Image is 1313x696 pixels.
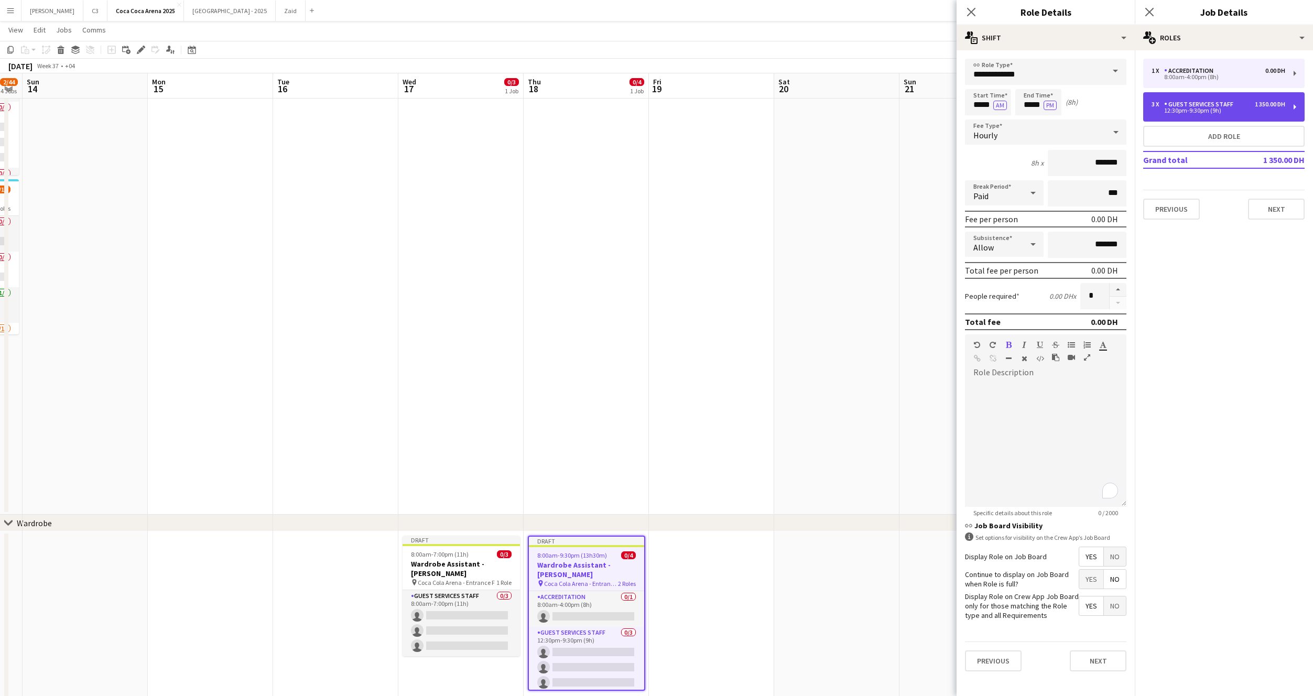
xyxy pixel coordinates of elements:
[25,83,39,95] span: 14
[401,83,416,95] span: 17
[1049,291,1076,301] div: 0.00 DH x
[1143,126,1305,147] button: Add role
[29,23,50,37] a: Edit
[965,317,1001,327] div: Total fee
[529,627,644,693] app-card-role: Guest Services Staff0/312:30pm-9:30pm (9h)
[1135,5,1313,19] h3: Job Details
[529,591,644,627] app-card-role: Accreditation0/18:00am-4:00pm (8h)
[1044,101,1057,110] button: PM
[965,291,1019,301] label: People required
[34,25,46,35] span: Edit
[652,83,661,95] span: 19
[1079,547,1103,566] span: Yes
[1091,265,1118,276] div: 0.00 DH
[989,341,996,349] button: Redo
[777,83,790,95] span: 20
[1164,67,1218,74] div: Accreditation
[505,87,518,95] div: 1 Job
[1021,354,1028,363] button: Clear Formatting
[1255,101,1285,108] div: 1 350.00 DH
[497,550,512,558] span: 0/3
[528,536,645,691] app-job-card: Draft8:00am-9:30pm (13h30m)0/4Wardrobe Assistant - [PERSON_NAME] Coca Cola Arena - Entrance F2 Ro...
[403,590,520,656] app-card-role: Guest Services Staff0/38:00am-7:00pm (11h)
[537,551,607,559] span: 8:00am-9:30pm (13h30m)
[78,23,110,37] a: Comms
[8,25,23,35] span: View
[1164,101,1238,108] div: Guest Services Staff
[403,77,416,86] span: Wed
[630,78,644,86] span: 0/4
[276,83,289,95] span: 16
[1052,353,1059,362] button: Paste as plain text
[277,77,289,86] span: Tue
[56,25,72,35] span: Jobs
[1,87,17,95] div: 4 Jobs
[965,592,1079,621] label: Display Role on Crew App Job Board only for those matching the Role type and all Requirements
[529,537,644,545] div: Draft
[1066,97,1078,107] div: (8h)
[152,77,166,86] span: Mon
[1083,341,1091,349] button: Ordered List
[1143,151,1239,168] td: Grand total
[957,5,1135,19] h3: Role Details
[528,77,541,86] span: Thu
[1005,354,1012,363] button: Horizontal Line
[973,242,994,253] span: Allow
[993,101,1007,110] button: AM
[17,518,52,528] div: Wardrobe
[904,77,916,86] span: Sun
[418,579,495,586] span: Coca Cola Arena - Entrance F
[630,87,644,95] div: 1 Job
[27,77,39,86] span: Sun
[965,570,1079,589] label: Continue to display on Job Board when Role is full?
[1036,354,1044,363] button: HTML Code
[1090,509,1126,517] span: 0 / 2000
[965,381,1126,507] div: To enrich screen reader interactions, please activate Accessibility in Grammarly extension settings
[35,62,61,70] span: Week 37
[504,78,519,86] span: 0/3
[544,580,618,588] span: Coca Cola Arena - Entrance F
[65,62,75,70] div: +04
[621,551,636,559] span: 0/4
[1152,101,1164,108] div: 3 x
[1099,341,1106,349] button: Text Color
[150,83,166,95] span: 15
[1068,353,1075,362] button: Insert video
[4,23,27,37] a: View
[965,521,1126,530] h3: Job Board Visibility
[1031,158,1044,168] div: 8h x
[1070,650,1126,671] button: Next
[973,341,981,349] button: Undo
[526,83,541,95] span: 18
[411,550,469,558] span: 8:00am-7:00pm (11h)
[1110,283,1126,297] button: Increase
[965,214,1018,224] div: Fee per person
[21,1,83,21] button: [PERSON_NAME]
[1143,199,1200,220] button: Previous
[1021,341,1028,349] button: Italic
[1104,547,1126,566] span: No
[902,83,916,95] span: 21
[957,25,1135,50] div: Shift
[965,650,1022,671] button: Previous
[973,130,997,140] span: Hourly
[1152,74,1285,80] div: 8:00am-4:00pm (8h)
[276,1,306,21] button: Zaid
[496,579,512,586] span: 1 Role
[1248,199,1305,220] button: Next
[1036,341,1044,349] button: Underline
[778,77,790,86] span: Sat
[965,265,1038,276] div: Total fee per person
[1091,214,1118,224] div: 0.00 DH
[653,77,661,86] span: Fri
[1052,341,1059,349] button: Strikethrough
[1239,151,1305,168] td: 1 350.00 DH
[965,552,1047,561] label: Display Role on Job Board
[184,1,276,21] button: [GEOGRAPHIC_DATA] - 2025
[1083,353,1091,362] button: Fullscreen
[403,559,520,578] h3: Wardrobe Assistant - [PERSON_NAME]
[618,580,636,588] span: 2 Roles
[403,536,520,656] app-job-card: Draft8:00am-7:00pm (11h)0/3Wardrobe Assistant - [PERSON_NAME] Coca Cola Arena - Entrance F1 RoleG...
